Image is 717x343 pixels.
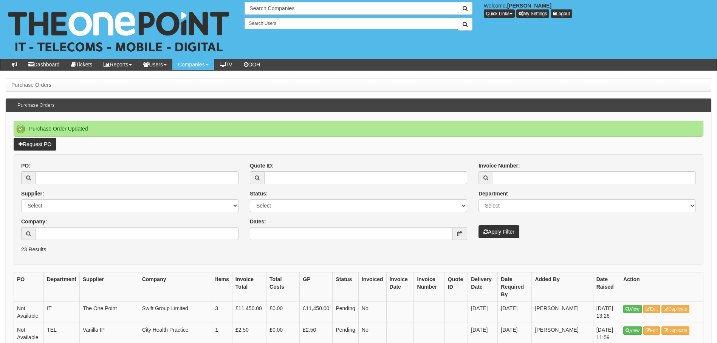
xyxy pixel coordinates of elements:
th: Invoice Total [232,272,266,301]
a: Users [138,59,172,70]
td: [PERSON_NAME] [532,301,593,323]
td: No [358,301,386,323]
th: Company [139,272,212,301]
a: View [623,326,642,335]
input: Search Companies [245,2,458,15]
td: [DATE] [498,301,532,323]
td: Swift Group Limited [139,301,212,323]
td: £11,450.00 [232,301,266,323]
th: Date Required By [498,272,532,301]
td: [DATE] [468,301,498,323]
th: PO [14,272,44,301]
th: Date Raised [593,272,620,301]
a: Tickets [65,59,98,70]
td: Pending [333,301,358,323]
a: My Settings [516,9,550,18]
td: The One Point [79,301,139,323]
li: Purchase Orders [11,81,51,89]
th: Invoice Number [414,272,444,301]
a: Companies [172,59,214,70]
a: TV [214,59,238,70]
th: GP [300,272,333,301]
a: Duplicate [661,305,689,313]
div: Welcome, [478,2,717,18]
th: Department [44,272,80,301]
a: Duplicate [661,326,689,335]
td: £0.00 [266,301,300,323]
label: Status: [250,190,268,197]
a: Dashboard [23,59,65,70]
p: 23 Results [21,246,696,253]
a: Edit [643,305,660,313]
label: Company: [21,218,47,225]
a: Request PO [14,138,56,151]
th: Invoice Date [386,272,414,301]
label: Dates: [250,218,266,225]
div: Purchase Order Updated [14,121,703,137]
label: Invoice Number: [479,162,520,169]
th: Invoiced [358,272,386,301]
button: Quick Links [484,9,515,18]
td: IT [44,301,80,323]
th: Status [333,272,358,301]
a: View [623,305,642,313]
a: Edit [643,326,660,335]
td: [DATE] 13:26 [593,301,620,323]
label: Supplier: [21,190,44,197]
input: Search Users [245,18,458,29]
label: Department [479,190,508,197]
td: Not Available [14,301,44,323]
label: PO: [21,162,31,169]
a: Reports [98,59,138,70]
a: Logout [551,9,572,18]
td: 3 [212,301,232,323]
h3: Purchase Orders [14,99,58,112]
label: Quote ID: [250,162,274,169]
th: Delivery Date [468,272,498,301]
a: OOH [238,59,266,70]
th: Items [212,272,232,301]
th: Supplier [79,272,139,301]
th: Quote ID [444,272,468,301]
b: [PERSON_NAME] [507,3,551,9]
th: Action [620,272,703,301]
td: £11,450.00 [300,301,333,323]
th: Total Costs [266,272,300,301]
button: Apply Filter [479,225,519,238]
th: Added By [532,272,593,301]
